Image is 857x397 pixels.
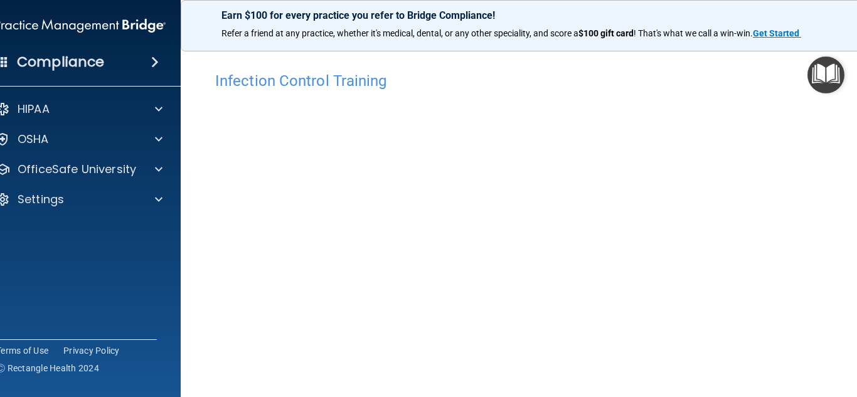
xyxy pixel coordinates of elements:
span: ! That's what we call a win-win. [634,28,753,38]
strong: $100 gift card [578,28,634,38]
p: OSHA [18,132,49,147]
strong: Get Started [753,28,799,38]
p: OfficeSafe University [18,162,136,177]
a: Get Started [753,28,801,38]
h4: Compliance [17,53,104,71]
p: Earn $100 for every practice you refer to Bridge Compliance! [221,9,836,21]
p: HIPAA [18,102,50,117]
p: Settings [18,192,64,207]
button: Open Resource Center [807,56,844,93]
h4: Infection Control Training [215,73,843,89]
a: Privacy Policy [63,344,120,357]
span: Refer a friend at any practice, whether it's medical, dental, or any other speciality, and score a [221,28,578,38]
